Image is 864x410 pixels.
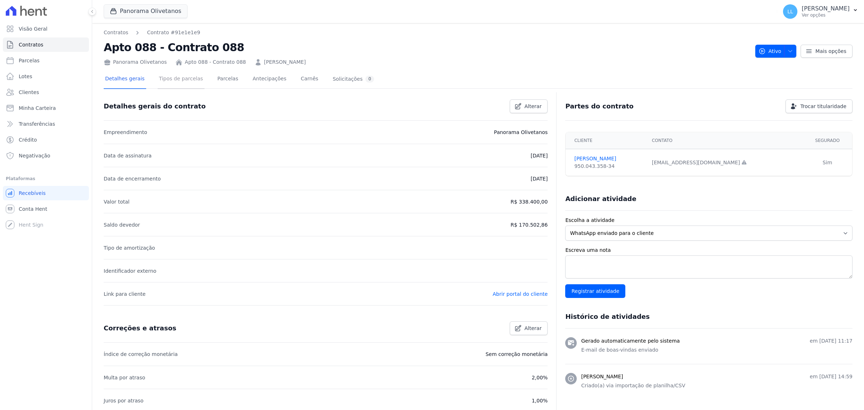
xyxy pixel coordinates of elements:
[331,70,375,89] a: Solicitações0
[3,37,89,52] a: Contratos
[3,186,89,200] a: Recebíveis
[755,45,797,58] button: Ativo
[565,284,625,298] input: Registrar atividade
[104,373,145,382] p: Multa por atraso
[104,290,145,298] p: Link para cliente
[104,151,152,160] p: Data de assinatura
[19,89,39,96] span: Clientes
[815,48,846,55] span: Mais opções
[525,103,542,110] span: Alterar
[510,197,548,206] p: R$ 338.400,00
[531,174,548,183] p: [DATE]
[574,155,643,162] a: [PERSON_NAME]
[104,220,140,229] p: Saldo devedor
[104,58,167,66] div: Panorama Olivetanos
[3,101,89,115] a: Minha Carteira
[365,76,374,83] div: 0
[510,321,548,335] a: Alterar
[19,152,50,159] span: Negativação
[3,69,89,84] a: Lotes
[565,217,852,224] label: Escolha a atividade
[652,159,798,166] div: [EMAIL_ADDRESS][DOMAIN_NAME]
[264,58,306,66] a: [PERSON_NAME]
[565,246,852,254] label: Escreva uma nota
[251,70,288,89] a: Antecipações
[510,99,548,113] a: Alterar
[104,324,176,333] h3: Correções e atrasos
[565,195,636,203] h3: Adicionar atividade
[787,9,793,14] span: LL
[510,220,548,229] p: R$ 170.502,86
[19,73,32,80] span: Lotes
[532,373,548,382] p: 2,00%
[158,70,204,89] a: Tipos de parcelas
[802,5,850,12] p: [PERSON_NAME]
[801,45,852,58] a: Mais opções
[19,205,47,213] span: Conta Hent
[532,396,548,405] p: 1,00%
[19,190,46,197] span: Recebíveis
[493,291,548,297] a: Abrir portal do cliente
[6,174,86,183] div: Plataformas
[19,25,48,32] span: Visão Geral
[3,85,89,99] a: Clientes
[104,174,161,183] p: Data de encerramento
[19,41,43,48] span: Contratos
[104,102,206,111] h3: Detalhes gerais do contrato
[803,132,852,149] th: Segurado
[581,337,680,345] h3: Gerado automaticamente pelo sistema
[104,197,130,206] p: Valor total
[19,57,40,64] span: Parcelas
[3,117,89,131] a: Transferências
[3,148,89,163] a: Negativação
[19,136,37,143] span: Crédito
[494,128,548,137] p: Panorama Olivetanos
[525,325,542,332] span: Alterar
[185,58,246,66] a: Apto 088 - Contrato 088
[104,350,178,358] p: Índice de correção monetária
[810,337,852,345] p: em [DATE] 11:17
[777,1,864,22] button: LL [PERSON_NAME] Ver opções
[3,53,89,68] a: Parcelas
[565,102,634,111] h3: Partes do contrato
[786,99,852,113] a: Trocar titularidade
[216,70,240,89] a: Parcelas
[104,396,144,405] p: Juros por atraso
[104,70,146,89] a: Detalhes gerais
[3,202,89,216] a: Conta Hent
[299,70,320,89] a: Carnês
[574,162,643,170] div: 950.043.358-34
[566,132,647,149] th: Cliente
[104,29,750,36] nav: Breadcrumb
[581,373,623,380] h3: [PERSON_NAME]
[486,350,548,358] p: Sem correção monetária
[581,382,852,389] p: Criado(a) via importação de planilha/CSV
[19,120,55,128] span: Transferências
[104,128,147,137] p: Empreendimento
[19,104,56,112] span: Minha Carteira
[648,132,803,149] th: Contato
[802,12,850,18] p: Ver opções
[581,346,852,354] p: E-mail de boas-vindas enviado
[104,267,156,275] p: Identificador externo
[104,29,128,36] a: Contratos
[800,103,846,110] span: Trocar titularidade
[3,133,89,147] a: Crédito
[3,22,89,36] a: Visão Geral
[565,312,649,321] h3: Histórico de atividades
[810,373,852,380] p: em [DATE] 14:59
[333,76,374,83] div: Solicitações
[759,45,782,58] span: Ativo
[531,151,548,160] p: [DATE]
[104,39,750,55] h2: Apto 088 - Contrato 088
[104,4,188,18] button: Panorama Olivetanos
[803,149,852,176] td: Sim
[104,29,200,36] nav: Breadcrumb
[104,244,155,252] p: Tipo de amortização
[147,29,200,36] a: Contrato #91e1e1e9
